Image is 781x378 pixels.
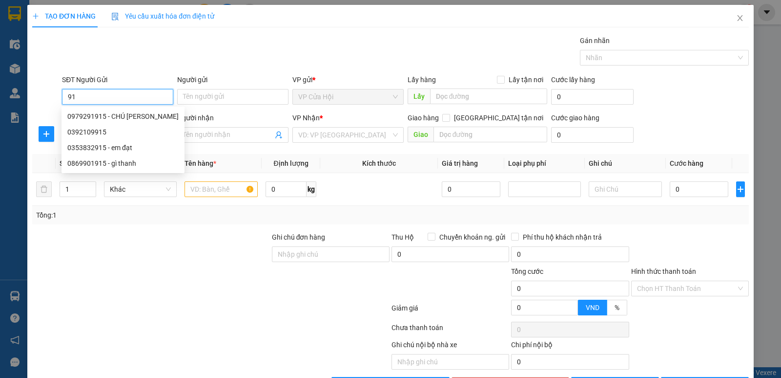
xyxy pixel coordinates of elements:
[408,127,433,142] span: Giao
[298,89,398,104] span: VP Cửa Hội
[110,182,171,197] span: Khác
[511,339,629,354] div: Chi phí nội bộ
[67,142,179,153] div: 0353832915 - em đạt
[274,159,308,167] span: Định lượng
[32,13,39,20] span: plus
[62,156,185,171] div: 0869901915 - gì thanh
[275,131,283,139] span: user-add
[408,89,430,104] span: Lấy
[111,12,214,20] span: Yêu cầu xuất hóa đơn điện tử
[615,304,619,311] span: %
[62,140,185,156] div: 0353832915 - em đạt
[185,159,216,167] span: Tên hàng
[36,181,52,197] button: delete
[111,13,119,21] img: icon
[307,181,316,197] span: kg
[62,109,185,124] div: 0979291915 - CHÚ nguyễn cảnh hoa
[580,37,610,44] label: Gán nhãn
[408,114,439,122] span: Giao hàng
[551,114,599,122] label: Cước giao hàng
[726,5,754,32] button: Close
[435,232,509,243] span: Chuyển khoản ng. gửi
[589,181,662,197] input: Ghi Chú
[62,124,185,140] div: 0392109915
[60,159,67,167] span: SL
[504,154,585,173] th: Loại phụ phí
[450,112,547,123] span: [GEOGRAPHIC_DATA] tận nơi
[67,158,179,169] div: 0869901915 - gì thanh
[631,267,696,275] label: Hình thức thanh toán
[551,89,634,105] input: Cước lấy hàng
[511,267,543,275] span: Tổng cước
[585,154,666,173] th: Ghi chú
[185,181,258,197] input: VD: Bàn, Ghế
[177,112,288,123] div: Người nhận
[670,159,703,167] span: Cước hàng
[292,74,404,85] div: VP gửi
[433,127,548,142] input: Dọc đường
[62,74,173,85] div: SĐT Người Gửi
[177,74,288,85] div: Người gửi
[736,14,744,22] span: close
[67,127,179,137] div: 0392109915
[292,114,320,122] span: VP Nhận
[390,303,510,320] div: Giảm giá
[391,339,509,354] div: Ghi chú nội bộ nhà xe
[430,89,548,104] input: Dọc đường
[408,76,436,84] span: Lấy hàng
[391,233,414,241] span: Thu Hộ
[67,111,179,122] div: 0979291915 - CHÚ [PERSON_NAME]
[362,159,396,167] span: Kích thước
[442,159,478,167] span: Giá trị hàng
[586,304,599,311] span: VND
[519,232,606,243] span: Phí thu hộ khách nhận trả
[36,210,302,221] div: Tổng: 1
[505,74,547,85] span: Lấy tận nơi
[390,322,510,339] div: Chưa thanh toán
[551,76,595,84] label: Cước lấy hàng
[39,130,54,138] span: plus
[39,126,54,142] button: plus
[272,246,390,262] input: Ghi chú đơn hàng
[551,127,634,143] input: Cước giao hàng
[736,181,745,197] button: plus
[442,181,500,197] input: 0
[272,233,326,241] label: Ghi chú đơn hàng
[391,354,509,370] input: Nhập ghi chú
[32,12,96,20] span: TẠO ĐƠN HÀNG
[737,185,744,193] span: plus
